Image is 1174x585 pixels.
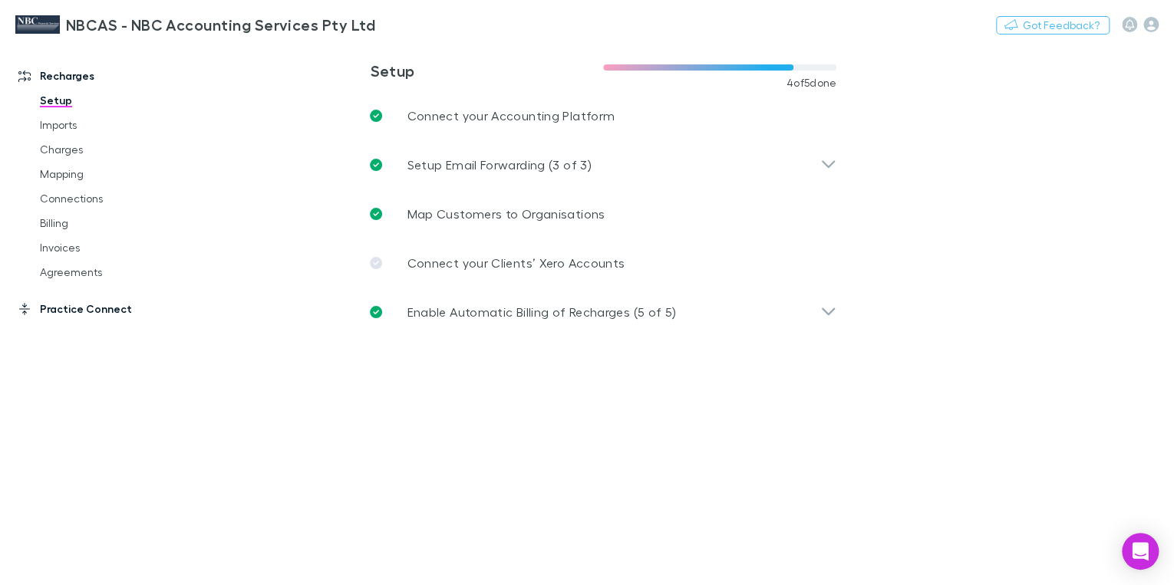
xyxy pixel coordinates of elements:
[6,6,384,43] a: NBCAS - NBC Accounting Services Pty Ltd
[358,189,849,238] a: Map Customers to Organisations
[25,235,199,260] a: Invoices
[25,113,199,137] a: Imports
[25,137,199,162] a: Charges
[370,61,603,80] h3: Setup
[358,140,849,189] div: Setup Email Forwarding (3 of 3)
[15,15,60,34] img: NBCAS - NBC Accounting Services Pty Ltd's Logo
[25,162,199,186] a: Mapping
[996,16,1110,35] button: Got Feedback?
[25,211,199,235] a: Billing
[358,288,849,337] div: Enable Automatic Billing of Recharges (5 of 5)
[1122,533,1159,570] div: Open Intercom Messenger
[66,15,375,34] h3: NBCAS - NBC Accounting Services Pty Ltd
[3,297,199,321] a: Practice Connect
[358,238,849,288] a: Connect your Clients’ Xero Accounts
[358,91,849,140] a: Connect your Accounting Platform
[407,156,591,174] p: Setup Email Forwarding (3 of 3)
[407,254,625,272] p: Connect your Clients’ Xero Accounts
[407,205,605,223] p: Map Customers to Organisations
[3,64,199,88] a: Recharges
[787,77,837,89] span: 4 of 5 done
[25,88,199,113] a: Setup
[407,107,615,125] p: Connect your Accounting Platform
[25,260,199,284] a: Agreements
[25,186,199,211] a: Connections
[407,303,676,321] p: Enable Automatic Billing of Recharges (5 of 5)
